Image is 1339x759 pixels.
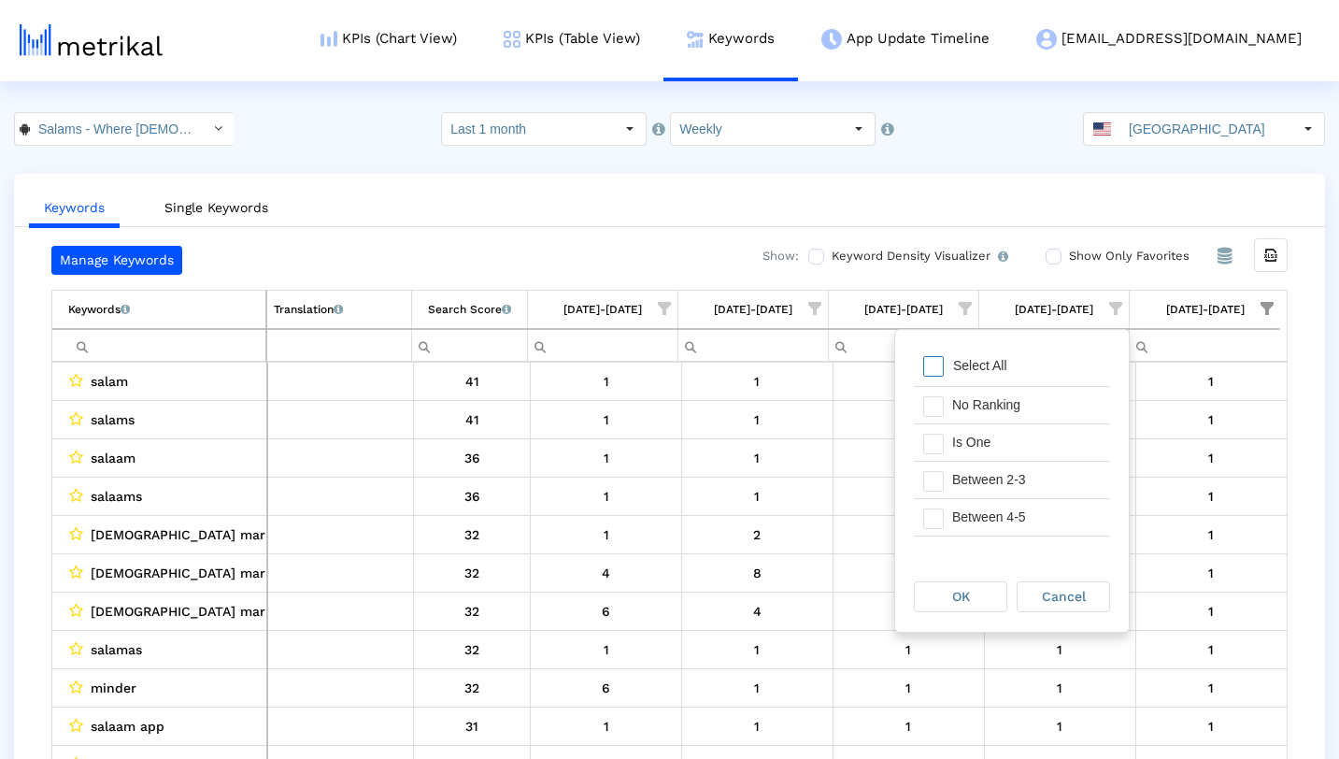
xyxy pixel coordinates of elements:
div: 9/13/25 [689,408,826,432]
div: 9/13/25 [689,637,826,662]
div: [DATE]-[DATE] [1015,297,1093,322]
span: [DEMOGRAPHIC_DATA] marrige [91,523,290,547]
td: Filter cell [52,329,266,362]
div: 36 [420,446,523,470]
div: 10/4/25 [1143,676,1280,700]
div: 9/6/25 [537,369,675,394]
div: Select [1292,113,1324,145]
div: 10/4/25 [1143,369,1280,394]
span: salamas [91,637,142,662]
div: Select [614,113,646,145]
span: Cancel [1042,589,1086,604]
div: 9/20/25 [840,369,977,394]
div: 9/20/25 [840,676,977,700]
div: 9/13/25 [689,523,826,547]
div: 9/6/25 [537,637,675,662]
td: Column Search Score [411,291,528,329]
div: 32 [420,676,523,700]
span: salam [91,369,128,394]
div: No Ranking [943,387,1110,423]
div: 9/6/25 [537,561,675,585]
div: 9/20/25 [840,408,977,432]
div: 9/6/25 [537,676,675,700]
a: Single Keywords [150,191,283,225]
img: kpi-chart-menu-icon.png [321,31,337,47]
span: minder [91,676,136,700]
td: Column 09/07/25-09/13/25 [678,291,829,329]
label: Show Only Favorites [1064,246,1189,266]
div: 9/20/25 [840,599,977,623]
span: Show filter options for column '09/07/25-09/13/25' [808,302,821,315]
td: Filter cell [1130,329,1280,362]
td: Column Translation [266,291,412,329]
div: 10/4/25 [1143,637,1280,662]
div: 9/6/25 [537,599,675,623]
div: 32 [420,637,523,662]
div: Translation [274,297,343,322]
span: Show filter options for column '09/21/25-09/27/25' [1109,302,1122,315]
td: Column 09/21/25-09/27/25 [979,291,1130,329]
span: salaams [91,484,142,508]
div: 9/27/25 [991,714,1129,738]
div: 9/13/25 [689,676,826,700]
td: Filter cell [678,329,829,362]
div: 9/6/25 [537,714,675,738]
div: 9/6/25 [537,484,675,508]
div: 9/20/25 [840,484,977,508]
div: 31 [420,714,523,738]
label: Keyword Density Visualizer [827,246,1008,266]
a: Manage Keywords [51,246,182,275]
td: Column 08/31/25-09/06/25 [528,291,678,329]
div: Between 4-5 [943,499,1110,536]
div: [DATE]-[DATE] [714,297,792,322]
div: 10/4/25 [1143,714,1280,738]
div: 10/4/25 [1143,484,1280,508]
img: kpi-table-menu-icon.png [504,31,520,48]
td: Filter cell [411,329,528,362]
div: Cancel [1017,581,1110,612]
div: 10/4/25 [1143,599,1280,623]
span: [DEMOGRAPHIC_DATA] marriage [91,561,297,585]
div: 41 [420,408,523,432]
span: salaam app [91,714,164,738]
div: 10/4/25 [1143,408,1280,432]
div: Between 2-3 [943,462,1110,498]
td: Filter cell [528,329,678,362]
input: Filter cell [68,330,265,361]
input: Filter cell [412,330,528,361]
img: metrical-logo-light.png [20,24,163,56]
div: 32 [420,523,523,547]
div: Keywords [68,297,130,322]
div: 9/13/25 [689,714,826,738]
div: Between 6-10 [943,537,1110,573]
div: Select [202,113,234,145]
div: 41 [420,369,523,394]
div: 9/20/25 [840,446,977,470]
img: app-update-menu-icon.png [821,29,842,50]
div: 9/13/25 [689,446,826,470]
div: 9/13/25 [689,484,826,508]
div: [DATE]-[DATE] [864,297,943,322]
div: 9/20/25 [840,637,977,662]
span: OK [952,589,970,604]
div: 10/4/25 [1143,446,1280,470]
td: Column Keyword [52,291,266,329]
td: Column 09/28/25-10/04/25 [1130,291,1280,329]
div: 9/13/25 [689,369,826,394]
a: Keywords [29,191,120,228]
td: Filter cell [829,329,979,362]
div: [DATE]-[DATE] [1166,297,1245,322]
div: 10/4/25 [1143,523,1280,547]
img: my-account-menu-icon.png [1036,29,1057,50]
div: 36 [420,484,523,508]
div: 10/4/25 [1143,561,1280,585]
span: salams [91,408,135,432]
div: 9/27/25 [991,676,1129,700]
div: 9/6/25 [537,446,675,470]
div: 32 [420,561,523,585]
span: Show filter options for column '09/14/25-09/20/25' [959,302,972,315]
div: Is One [943,424,1110,461]
div: 9/27/25 [991,637,1129,662]
div: 32 [420,599,523,623]
div: 9/13/25 [689,599,826,623]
